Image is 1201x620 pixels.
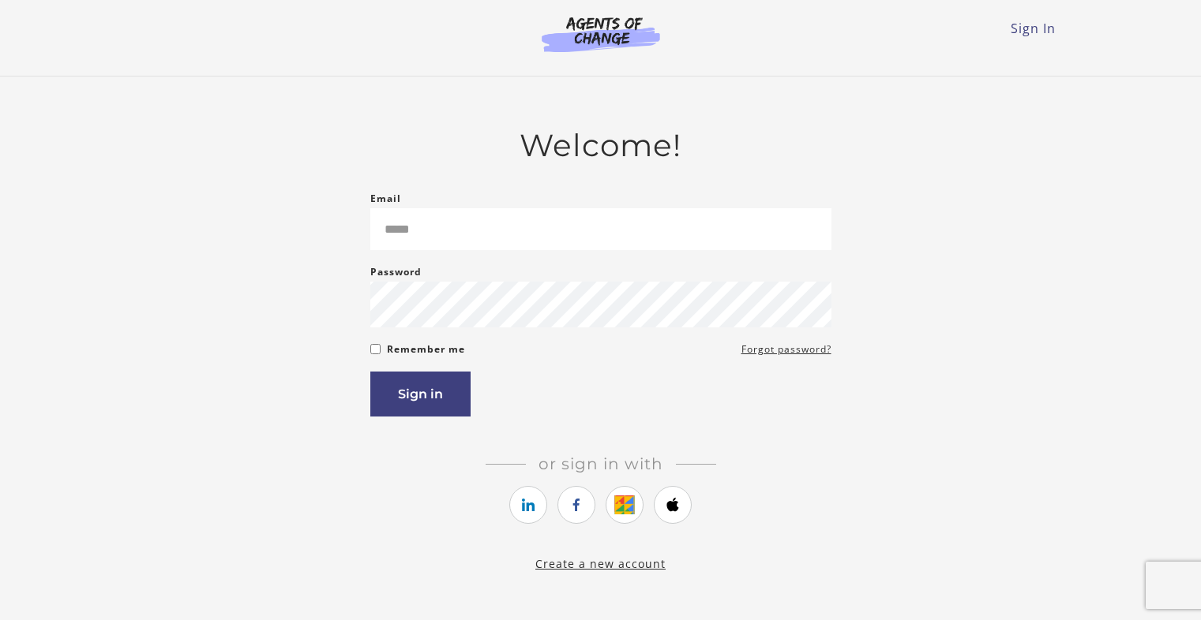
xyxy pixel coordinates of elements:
[387,340,465,359] label: Remember me
[525,16,677,52] img: Agents of Change Logo
[606,486,644,524] a: https://courses.thinkific.com/users/auth/google?ss%5Breferral%5D=&ss%5Buser_return_to%5D=&ss%5Bvi...
[557,486,595,524] a: https://courses.thinkific.com/users/auth/facebook?ss%5Breferral%5D=&ss%5Buser_return_to%5D=&ss%5B...
[370,189,401,208] label: Email
[535,556,666,571] a: Create a new account
[370,372,471,416] button: Sign in
[509,486,547,524] a: https://courses.thinkific.com/users/auth/linkedin?ss%5Breferral%5D=&ss%5Buser_return_to%5D=&ss%5B...
[654,486,692,524] a: https://courses.thinkific.com/users/auth/apple?ss%5Breferral%5D=&ss%5Buser_return_to%5D=&ss%5Bvis...
[370,127,831,164] h2: Welcome!
[526,454,676,473] span: Or sign in with
[741,340,831,359] a: Forgot password?
[370,263,422,282] label: Password
[1011,20,1056,37] a: Sign In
